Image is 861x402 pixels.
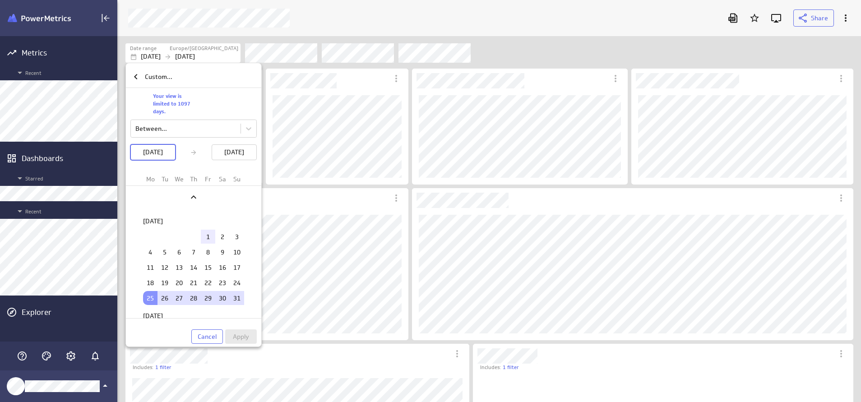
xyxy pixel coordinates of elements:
[175,175,184,183] small: We
[230,291,244,305] td: Selected. Sunday, August 31, 2025
[230,230,244,244] td: Choose Sunday, August 3, 2025 as your check-in date. It’s available.
[186,245,201,259] td: Choose Thursday, August 7, 2025 as your check-in date. It’s available.
[201,291,215,305] td: Selected. Friday, August 29, 2025
[153,92,194,115] p: Your view is limited to 1097 days.
[143,245,157,259] td: Choose Monday, August 4, 2025 as your check-in date. It’s available.
[126,187,261,207] div: Move backward to switch to the previous month.
[224,148,244,157] p: [DATE]
[233,333,249,341] span: Apply
[230,245,244,259] td: Choose Sunday, August 10, 2025 as your check-in date. It’s available.
[143,276,157,290] td: Choose Monday, August 18, 2025 as your check-in date. It’s available.
[143,312,163,320] strong: [DATE]
[126,66,261,88] div: Custom...
[157,291,172,305] td: Selected. Tuesday, August 26, 2025
[172,245,186,259] td: Choose Wednesday, August 6, 2025 as your check-in date. It’s available.
[201,276,215,290] td: Choose Friday, August 22, 2025 as your check-in date. It’s available.
[215,291,230,305] td: Selected. Saturday, August 30, 2025
[219,175,226,183] small: Sa
[143,260,157,274] td: Choose Monday, August 11, 2025 as your check-in date. It’s available.
[186,260,201,274] td: Choose Thursday, August 14, 2025 as your check-in date. It’s available.
[186,291,201,305] td: Selected. Thursday, August 28, 2025
[172,260,186,274] td: Choose Wednesday, August 13, 2025 as your check-in date. It’s available.
[225,329,257,344] button: Apply
[215,230,230,244] td: Choose Saturday, August 2, 2025 as your check-in date. It’s available.
[162,175,168,183] small: Tu
[215,260,230,274] td: Choose Saturday, August 16, 2025 as your check-in date. It’s available.
[146,175,155,183] small: Mo
[157,260,172,274] td: Choose Tuesday, August 12, 2025 as your check-in date. It’s available.
[201,245,215,259] td: Choose Friday, August 8, 2025 as your check-in date. It’s available.
[135,125,167,133] div: Between...
[143,217,163,225] strong: [DATE]
[143,291,157,305] td: Selected as start date. Monday, August 25, 2025
[172,276,186,290] td: Choose Wednesday, August 20, 2025 as your check-in date. It’s available.
[215,276,230,290] td: Choose Saturday, August 23, 2025 as your check-in date. It’s available.
[201,260,215,274] td: Choose Friday, August 15, 2025 as your check-in date. It’s available.
[201,230,215,244] td: Choose Friday, August 1, 2025 as your check-in date. It’s available.
[190,175,197,183] small: Th
[141,189,246,205] div: Previous
[191,329,223,344] button: Cancel
[130,144,176,160] button: [DATE]
[126,88,261,344] div: Your view is limited to 1097 days.Between...[DATE][DATE]CalendarCancelApply
[230,260,244,274] td: Choose Sunday, August 17, 2025 as your check-in date. It’s available.
[157,245,172,259] td: Choose Tuesday, August 5, 2025 as your check-in date. It’s available.
[215,245,230,259] td: Choose Saturday, August 9, 2025 as your check-in date. It’s available.
[157,276,172,290] td: Choose Tuesday, August 19, 2025 as your check-in date. It’s available.
[172,291,186,305] td: Selected. Wednesday, August 27, 2025
[233,175,241,183] small: Su
[198,333,217,341] span: Cancel
[230,276,244,290] td: Choose Sunday, August 24, 2025 as your check-in date. It’s available.
[143,148,163,157] p: [DATE]
[205,175,211,183] small: Fr
[145,72,172,82] p: Custom...
[186,276,201,290] td: Choose Thursday, August 21, 2025 as your check-in date. It’s available.
[212,144,257,160] button: [DATE]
